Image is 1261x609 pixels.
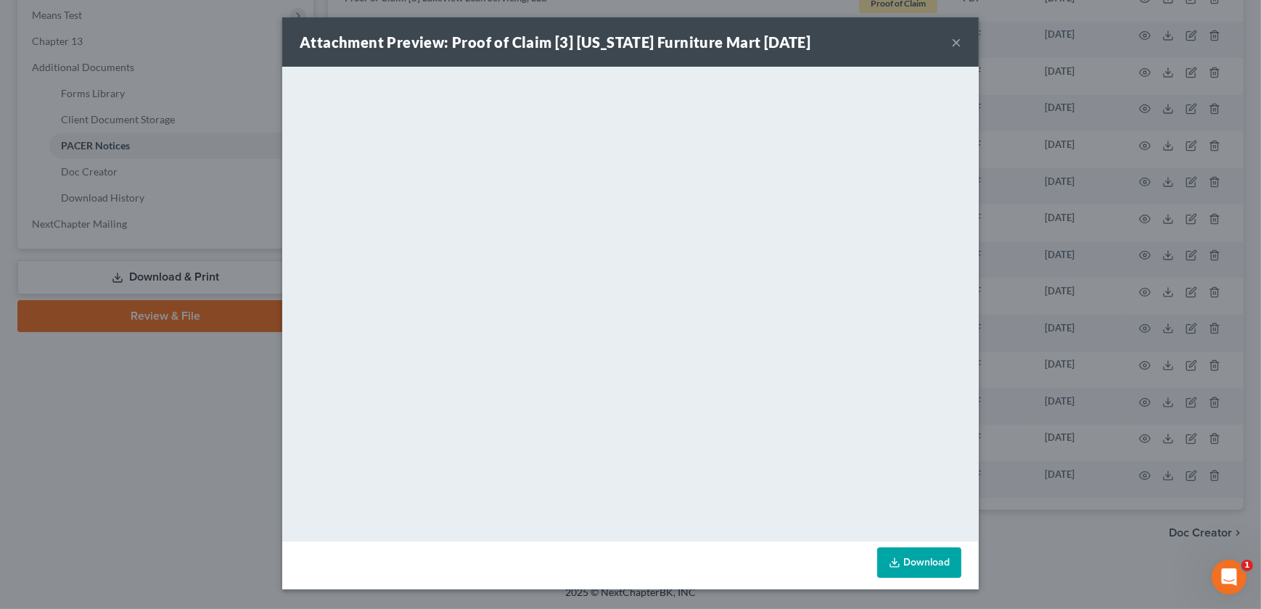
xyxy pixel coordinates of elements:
[1241,560,1253,571] span: 1
[877,547,961,578] a: Download
[300,33,810,51] strong: Attachment Preview: Proof of Claim [3] [US_STATE] Furniture Mart [DATE]
[282,67,979,538] iframe: <object ng-attr-data='[URL][DOMAIN_NAME]' type='application/pdf' width='100%' height='650px'></ob...
[951,33,961,51] button: ×
[1212,560,1246,594] iframe: Intercom live chat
